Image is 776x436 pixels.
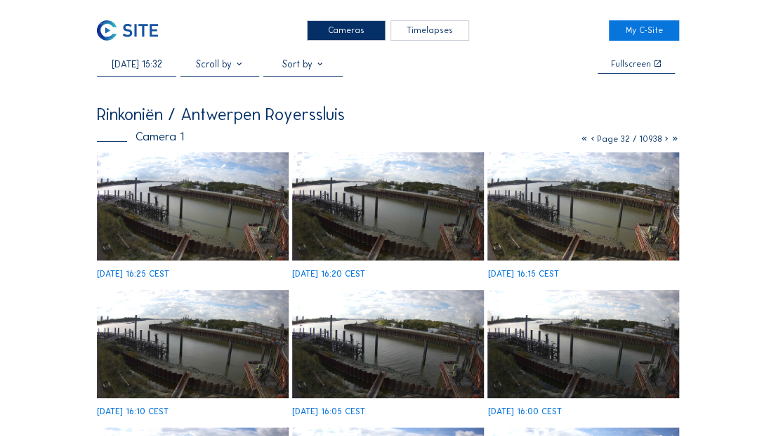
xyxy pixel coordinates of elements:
div: [DATE] 16:25 CEST [97,270,169,278]
div: Rinkoniën / Antwerpen Royerssluis [97,106,345,123]
div: [DATE] 16:00 CEST [487,407,561,416]
img: image_53489438 [487,290,678,398]
img: image_53489998 [292,152,483,260]
div: Timelapses [390,20,470,41]
div: [DATE] 16:15 CEST [487,270,558,278]
div: Fullscreen [611,60,651,68]
img: image_53489603 [292,290,483,398]
img: image_53489845 [487,152,678,260]
div: Camera 1 [97,131,184,143]
div: Cameras [307,20,386,41]
span: Page 32 / 10938 [597,134,662,144]
div: [DATE] 16:20 CEST [292,270,365,278]
a: My C-Site [609,20,678,41]
img: image_53489757 [97,290,288,398]
img: image_53490149 [97,152,288,260]
input: Search by date 󰅀 [97,58,176,70]
div: [DATE] 16:10 CEST [97,407,169,416]
img: C-SITE Logo [97,20,158,41]
div: [DATE] 16:05 CEST [292,407,365,416]
a: C-SITE Logo [97,20,166,41]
